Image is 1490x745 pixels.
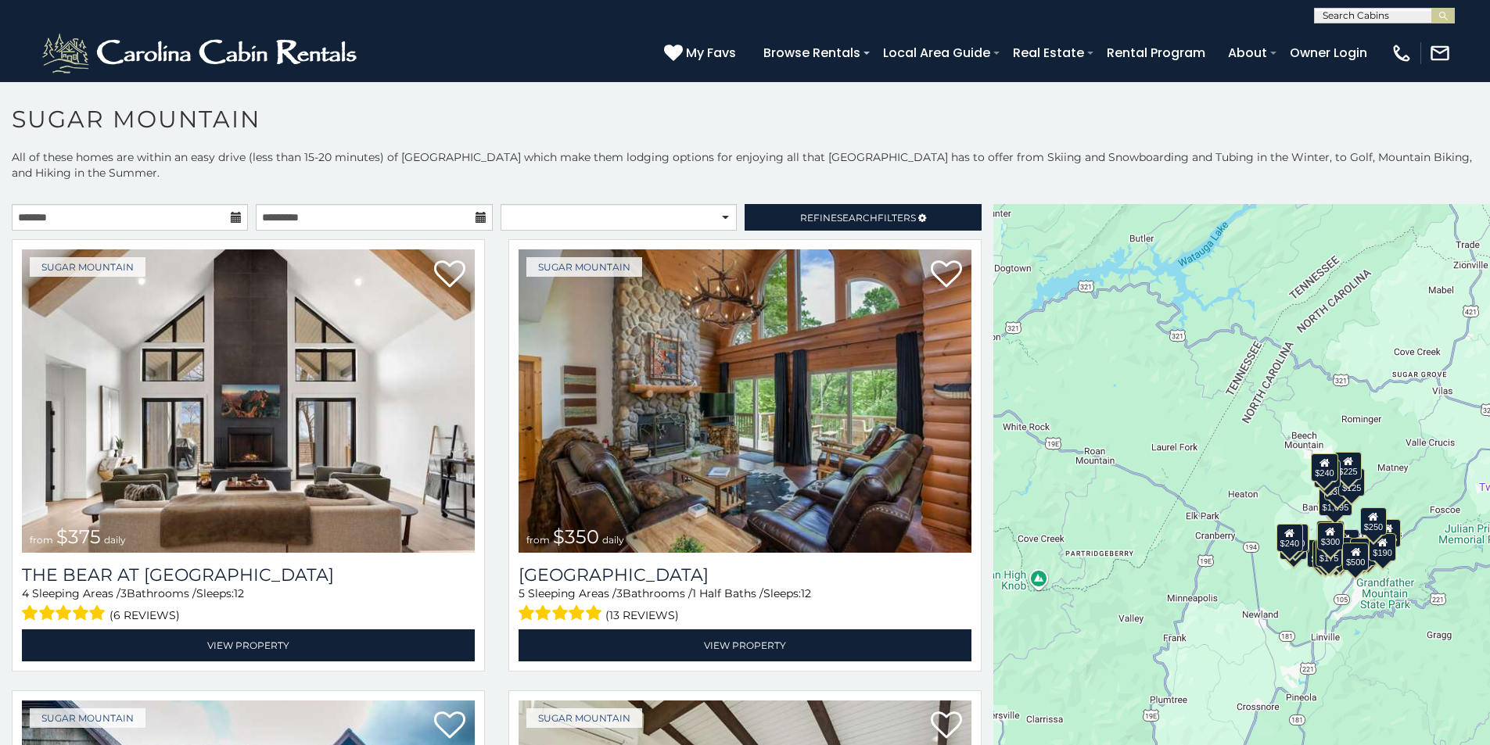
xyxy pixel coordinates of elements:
div: $190 [1316,521,1343,549]
span: My Favs [686,43,736,63]
div: $175 [1316,539,1342,567]
span: (6 reviews) [110,605,180,625]
div: $155 [1374,519,1401,547]
span: (13 reviews) [605,605,679,625]
div: $500 [1342,543,1369,571]
span: Search [837,212,878,224]
a: My Favs [664,43,740,63]
div: $195 [1350,538,1377,566]
a: Sugar Mountain [30,708,145,728]
a: Add to favorites [931,710,962,743]
a: The Bear At [GEOGRAPHIC_DATA] [22,564,475,586]
div: $200 [1333,529,1359,557]
span: 5 [519,586,525,600]
a: Owner Login [1282,39,1375,66]
a: Add to favorites [434,710,465,743]
span: 3 [120,586,127,600]
a: Local Area Guide [875,39,998,66]
a: Browse Rentals [756,39,868,66]
a: View Property [519,629,971,661]
div: Sleeping Areas / Bathrooms / Sleeps: [519,586,971,625]
span: 1 Half Baths / [692,586,763,600]
div: $300 [1317,522,1344,550]
div: $155 [1313,540,1340,568]
a: Rental Program [1099,39,1213,66]
div: $190 [1370,533,1396,561]
img: Grouse Moor Lodge [519,249,971,553]
img: mail-regular-white.png [1429,42,1451,64]
div: $240 [1312,453,1338,482]
span: daily [104,534,126,546]
img: The Bear At Sugar Mountain [22,249,475,553]
div: $1,095 [1319,488,1353,516]
div: $125 [1338,468,1365,496]
a: The Bear At Sugar Mountain from $375 daily [22,249,475,553]
span: 3 [616,586,623,600]
h3: Grouse Moor Lodge [519,564,971,586]
span: daily [602,534,624,546]
span: 12 [801,586,811,600]
span: from [526,534,550,546]
a: About [1220,39,1275,66]
span: 4 [22,586,29,600]
a: Add to favorites [434,259,465,292]
div: $225 [1335,452,1362,480]
span: $350 [553,525,599,548]
img: phone-regular-white.png [1391,42,1413,64]
a: [GEOGRAPHIC_DATA] [519,564,971,586]
span: 12 [234,586,244,600]
a: Grouse Moor Lodge from $350 daily [519,249,971,553]
div: $250 [1360,507,1387,535]
div: Sleeping Areas / Bathrooms / Sleeps: [22,586,475,625]
div: $240 [1276,524,1303,552]
span: $375 [56,525,101,548]
a: View Property [22,629,475,661]
a: Sugar Mountain [526,708,642,728]
a: RefineSearchFilters [745,204,981,231]
a: Real Estate [1005,39,1092,66]
a: Add to favorites [931,259,962,292]
a: Sugar Mountain [526,257,642,277]
h3: The Bear At Sugar Mountain [22,564,475,586]
a: Sugar Mountain [30,257,145,277]
span: Refine Filters [800,212,916,224]
span: from [30,534,53,546]
img: White-1-2.png [39,30,364,77]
